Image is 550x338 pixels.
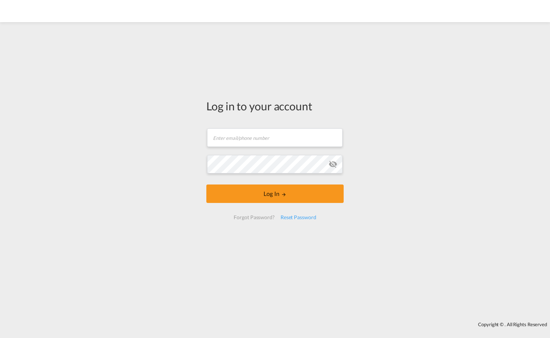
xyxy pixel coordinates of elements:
[329,160,337,169] md-icon: icon-eye-off
[206,98,344,114] div: Log in to your account
[278,211,319,224] div: Reset Password
[231,211,277,224] div: Forgot Password?
[207,128,343,147] input: Enter email/phone number
[206,184,344,203] button: LOGIN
